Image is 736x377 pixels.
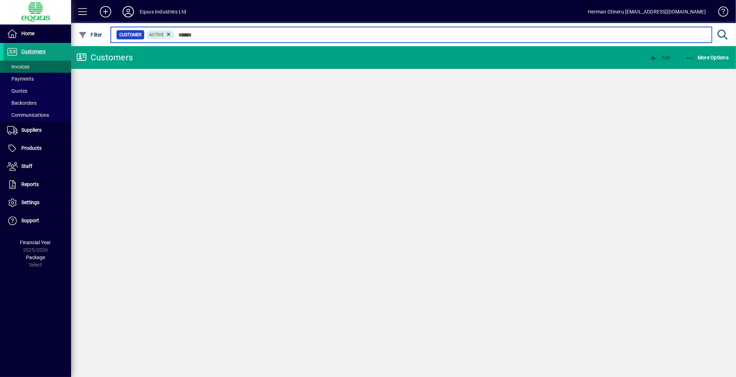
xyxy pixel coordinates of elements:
[7,64,29,70] span: Invoices
[713,1,727,24] a: Knowledge Base
[4,109,71,121] a: Communications
[649,55,670,60] span: Add
[4,194,71,212] a: Settings
[140,6,186,17] div: Equus Industries Ltd
[26,255,45,260] span: Package
[684,51,731,64] button: More Options
[146,30,175,39] mat-chip: Activation Status: Active
[647,51,672,64] button: Add
[21,163,32,169] span: Staff
[117,5,140,18] button: Profile
[149,32,164,37] span: Active
[79,32,102,38] span: Filter
[4,61,71,73] a: Invoices
[4,25,71,43] a: Home
[77,28,104,41] button: Filter
[76,52,133,63] div: Customers
[7,100,37,106] span: Backorders
[588,6,706,17] div: Herman Otineru [EMAIL_ADDRESS][DOMAIN_NAME]
[7,76,34,82] span: Payments
[4,73,71,85] a: Payments
[4,212,71,230] a: Support
[4,158,71,175] a: Staff
[21,181,39,187] span: Reports
[4,85,71,97] a: Quotes
[7,112,49,118] span: Communications
[21,218,39,223] span: Support
[686,55,729,60] span: More Options
[4,97,71,109] a: Backorders
[94,5,117,18] button: Add
[119,31,141,38] span: Customer
[21,31,34,36] span: Home
[4,140,71,157] a: Products
[4,176,71,193] a: Reports
[21,200,39,205] span: Settings
[7,88,27,94] span: Quotes
[21,127,42,133] span: Suppliers
[4,121,71,139] a: Suppliers
[21,145,42,151] span: Products
[20,240,51,245] span: Financial Year
[21,49,45,54] span: Customers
